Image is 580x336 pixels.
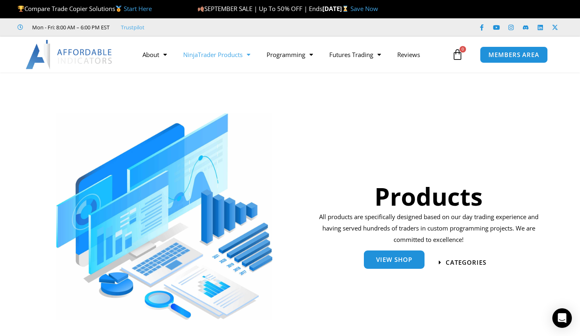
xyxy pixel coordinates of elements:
img: 🥇 [116,6,122,12]
span: MEMBERS AREA [488,52,539,58]
h1: Products [316,179,541,213]
span: SEPTEMBER SALE | Up To 50% OFF | Ends [197,4,322,13]
a: Futures Trading [321,45,389,64]
img: LogoAI | Affordable Indicators – NinjaTrader [26,40,113,69]
img: 🏆 [18,6,24,12]
span: View Shop [376,257,412,263]
span: Mon - Fri: 8:00 AM – 6:00 PM EST [30,22,109,32]
a: About [134,45,175,64]
a: MEMBERS AREA [480,46,548,63]
img: ProductsSection scaled | Affordable Indicators – NinjaTrader [56,113,272,320]
a: Save Now [350,4,378,13]
a: Start Here [124,4,152,13]
span: 0 [460,46,466,53]
a: 0 [440,43,475,66]
img: ⌛ [342,6,348,12]
nav: Menu [134,45,450,64]
p: All products are specifically designed based on our day trading experience and having served hund... [316,211,541,246]
img: 🍂 [198,6,204,12]
a: Reviews [389,45,428,64]
span: categories [446,259,486,266]
a: categories [439,259,486,266]
a: Trustpilot [121,22,144,32]
a: View Shop [364,250,425,269]
div: Open Intercom Messenger [552,308,572,328]
a: NinjaTrader Products [175,45,258,64]
strong: [DATE] [322,4,350,13]
span: Compare Trade Copier Solutions [18,4,152,13]
a: Programming [258,45,321,64]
